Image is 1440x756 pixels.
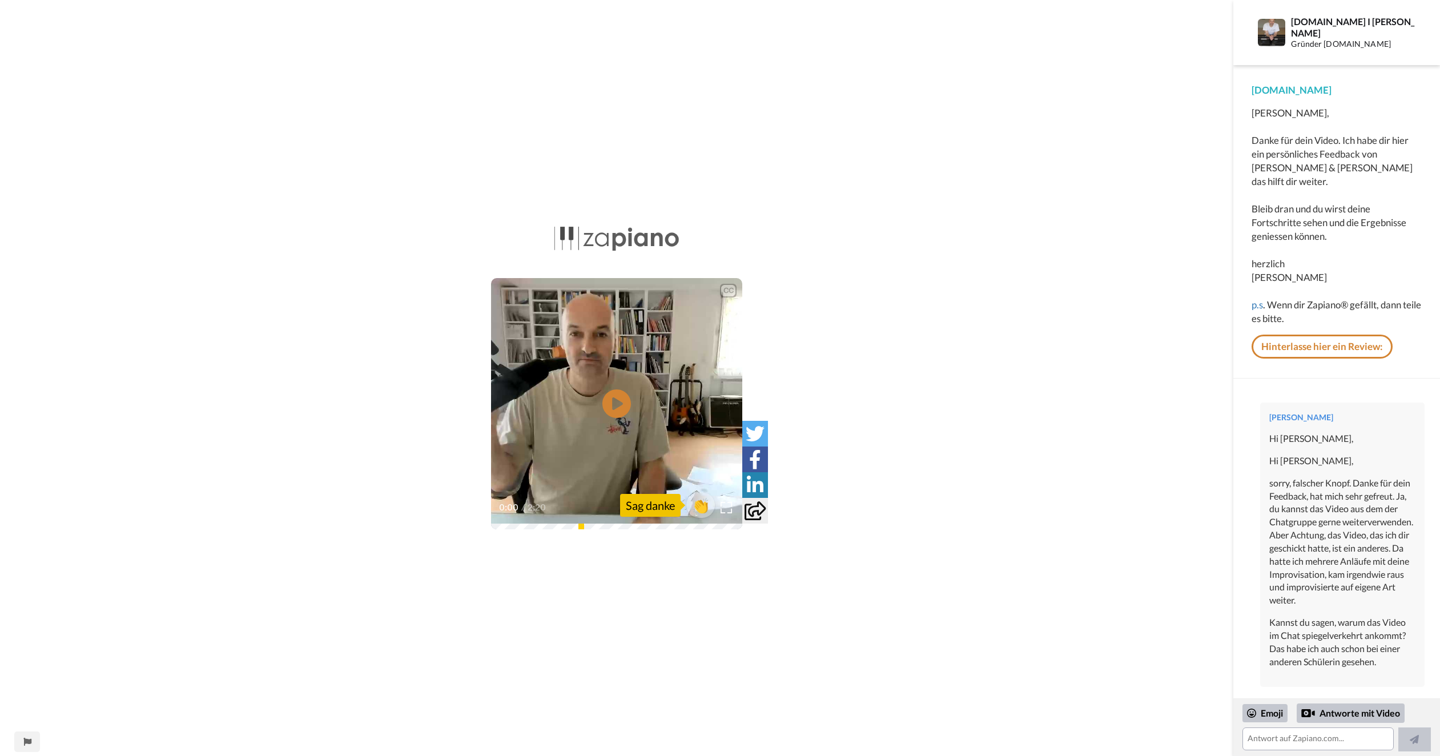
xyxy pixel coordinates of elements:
img: Profile Image [1258,19,1285,46]
span: 👏 [686,496,715,514]
span: 0:00 [499,501,519,514]
div: Reply by Video [1301,706,1315,720]
div: Hi [PERSON_NAME], [1269,455,1415,468]
button: 👏 [686,492,715,518]
div: Hi [PERSON_NAME], [1269,432,1415,445]
img: 9480bd0f-25e2-4221-a738-bcb85eda48c9 [554,224,679,255]
div: sorry, falscher Knopf. Danke für dein Feedback, hat mich sehr gefreut. Ja, du kannst das Video au... [1269,477,1415,607]
div: [DOMAIN_NAME] [1252,83,1422,97]
div: Sag danke [620,494,681,517]
div: Antworte mit Video [1297,703,1405,723]
div: Gründer [DOMAIN_NAME] [1291,39,1421,49]
span: 2:20 [528,501,548,514]
span: / [521,501,525,514]
a: Hinterlasse hier ein Review: [1252,335,1393,359]
a: p.s [1252,299,1263,311]
div: CC [721,285,735,296]
div: [DOMAIN_NAME] I [PERSON_NAME] [1291,16,1421,38]
img: Full screen [721,502,732,513]
div: Kannst du sagen, warum das Video im Chat spiegelverkehrt ankommt? Das habe ich auch schon bei ein... [1269,616,1415,668]
div: [PERSON_NAME], Danke für dein Video. Ich habe dir hier ein persönliches Feedback von [PERSON_NAME... [1252,106,1422,325]
div: [PERSON_NAME] [1269,412,1415,423]
div: Emoji [1242,704,1288,722]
